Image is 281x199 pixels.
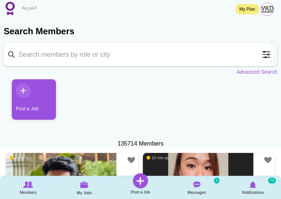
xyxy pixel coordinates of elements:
span: Post a Job [131,188,150,196]
h2: Search Members [4,25,277,38]
a: Notifications Notifications 73 [225,177,281,198]
img: Post a Job [133,173,148,188]
a: My Plan [236,4,259,14]
li: 1 / 1 [6,79,50,125]
span: Members [20,189,36,196]
div: 135714 Members [4,140,277,148]
span: 7 min ago [10,155,32,160]
small: 5 [214,178,220,184]
img: Messages [193,181,200,188]
span: Messages [187,189,206,196]
span: My Jobs [77,189,92,196]
img: Browse Members [23,181,33,188]
span: 10 min ago [147,155,172,160]
a: My Jobs My Jobs [56,177,113,198]
img: Home [6,2,15,15]
small: 73 [268,178,276,184]
a: Post a Job Post a Job [112,173,169,196]
a: Messages Messages 5 [169,177,225,198]
a: Post a Job [12,79,56,120]
a: Add to Favourites [127,156,136,165]
span: Notifications [242,189,264,196]
a: العربية [18,1,40,16]
a: Advanced Search [236,68,277,76]
a: Add to Favourites [263,156,273,165]
img: Notifications [250,181,256,188]
input: Search members by role or city [4,43,270,66]
img: My Jobs [80,181,88,188]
